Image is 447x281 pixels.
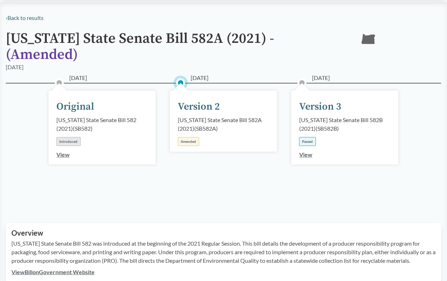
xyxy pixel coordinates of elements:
[56,151,70,158] a: View
[69,74,87,82] span: [DATE]
[178,116,269,133] div: [US_STATE] State Senate Bill 582A (2021) ( SB582A )
[56,137,81,146] div: Introduced
[11,239,436,265] p: [US_STATE] State Senate Bill 582 was introduced at the beginning of the 2021 Regular Session. Thi...
[6,30,274,64] span: - ( Amended )
[299,137,316,146] div: Passed
[299,99,341,114] div: Version 3
[299,116,391,133] div: [US_STATE] State Senate Bill 582B (2021) ( SB582B )
[178,137,199,146] div: Amended
[312,74,330,82] span: [DATE]
[11,269,95,275] a: ViewBillonGovernment Website
[299,151,312,158] a: View
[191,74,209,82] span: [DATE]
[6,31,348,63] h1: [US_STATE] State Senate Bill 582A (2021)
[11,229,436,237] h2: Overview
[56,99,94,114] div: Original
[178,99,220,114] div: Version 2
[6,14,44,21] a: ‹Back to results
[56,116,148,133] div: [US_STATE] State Senate Bill 582 (2021) ( SB582 )
[6,63,24,71] div: [DATE]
